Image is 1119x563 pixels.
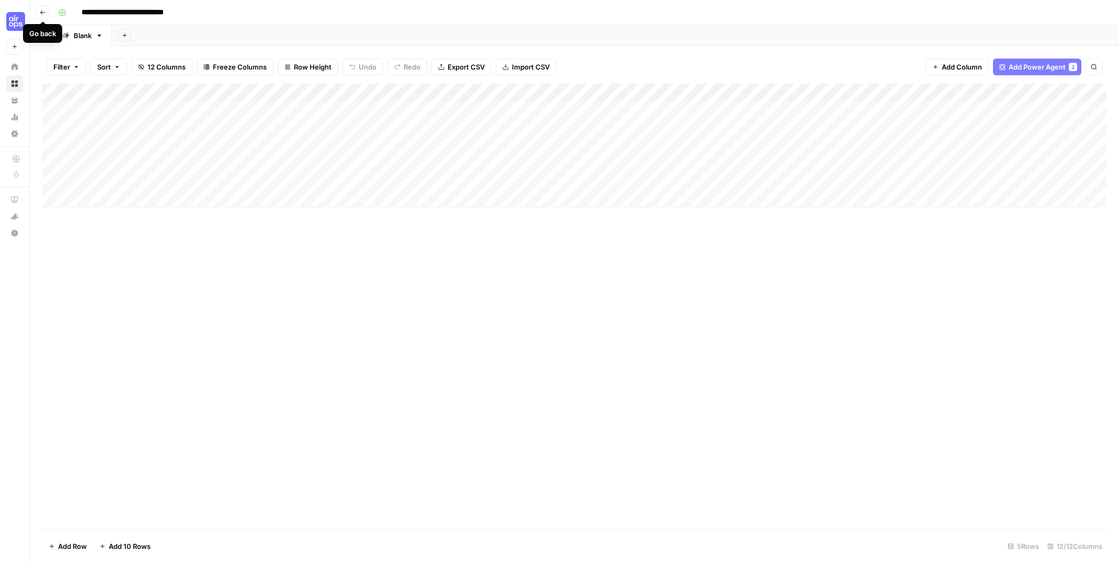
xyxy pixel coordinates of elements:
a: Your Data [6,92,23,109]
a: Blank [53,25,112,46]
span: Row Height [294,62,332,72]
span: Undo [359,62,376,72]
button: Workspace: Cohort 5 [6,8,23,35]
span: Add Row [58,541,87,551]
button: Row Height [278,59,338,75]
button: Help + Support [6,225,23,242]
button: Undo [342,59,383,75]
button: Filter [47,59,86,75]
a: Home [6,59,23,75]
div: 2 [1069,63,1077,71]
a: AirOps Academy [6,191,23,208]
div: Blank [74,30,92,41]
a: Settings [6,125,23,142]
img: Cohort 5 Logo [6,12,25,31]
div: 12/12 Columns [1043,538,1106,555]
button: Sort [90,59,127,75]
span: Add 10 Rows [109,541,151,551]
div: Go back [29,28,56,39]
button: Add Power Agent2 [993,59,1081,75]
span: Sort [97,62,111,72]
button: Export CSV [431,59,492,75]
button: What's new? [6,208,23,225]
span: Import CSV [512,62,550,72]
span: Add Column [942,62,982,72]
a: Browse [6,75,23,92]
button: Add Column [926,59,989,75]
span: 2 [1071,63,1075,71]
span: 12 Columns [147,62,186,72]
button: Add 10 Rows [93,538,157,555]
button: Import CSV [496,59,556,75]
button: Redo [387,59,427,75]
span: Add Power Agent [1009,62,1066,72]
div: 5 Rows [1003,538,1043,555]
div: What's new? [7,209,22,224]
button: Freeze Columns [197,59,273,75]
button: 12 Columns [131,59,192,75]
span: Filter [53,62,70,72]
span: Redo [404,62,420,72]
span: Export CSV [448,62,485,72]
span: Freeze Columns [213,62,267,72]
button: Add Row [42,538,93,555]
a: Usage [6,109,23,125]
